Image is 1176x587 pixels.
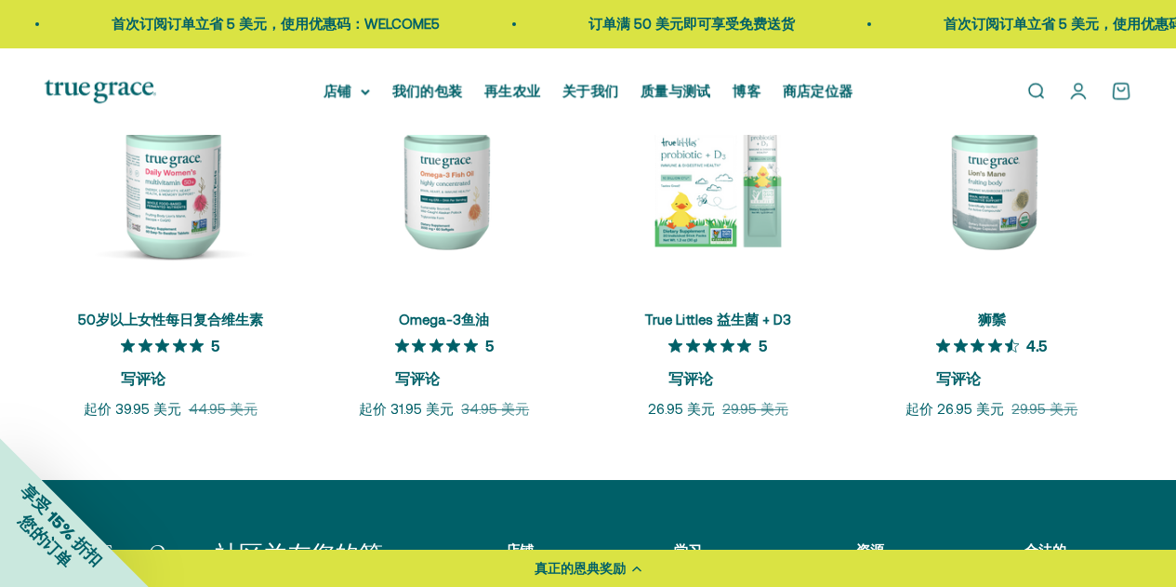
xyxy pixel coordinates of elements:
font: 首次订阅订单立省 5 美元，使用优惠码：WELCOME5 [73,16,401,32]
font: 资源 [856,542,884,558]
font: 34.95 美元 [461,401,529,417]
font: 起价 31.95 美元 [359,401,454,417]
font: 真正的恩典奖励 [535,559,626,578]
font: 4.5 [1026,338,1047,354]
summary: 店铺 [324,80,370,102]
font: 写评论 [121,370,165,387]
a: 50岁以上女性每日复合维生素 [78,312,263,327]
font: 享受 15% 折扣 [17,481,106,570]
font: 合法的 [1024,542,1066,558]
a: 狮鬃 [978,312,1006,327]
a: 我们的包装 [392,83,462,99]
font: 起价 26.95 美元 [905,401,1004,417]
font: 订单满 50 美元即可享受免费送货 [549,16,756,32]
a: 关于我们 [562,83,618,99]
font: 店铺 [324,83,351,99]
font: 起价 39.95 美元 [84,401,181,417]
img: 狮鬃菇补充剂，用于支持大脑、神经和认知* 每日 1 克，支持大脑健康和认知* 传统上用于保持头脑清醒和神经系统健康* 每份含 250 毫克 β-葡聚糖，用于支持免疫* 不含谷物、淀粉或填充剂经美... [866,39,1118,291]
a: 质量与测试 [641,83,710,99]
img: 维生素 D 对宝宝的发育和免疫健康至关重要，但他们很难通过饮食和日晒获得足够的维生素 D。*因此，我们在这些益生菌中添加了 800 IU 的维生素 D。因为孩子们总是在忙碌，所以在一种多功能粉末... [592,39,844,291]
font: 写评论 [395,370,440,387]
img: Omega-3 鱼油有益于大脑、心脏和免疫系统健康* 采用可持续来源的野生阿拉斯加鱼 提供 1400 毫克必需脂肪酸 EPA 和 DHA，以甘油三酯的形式存在 支持健康的血脂水平和正常的大脑功能... [319,39,571,291]
font: 店铺 [506,542,534,558]
a: Omega-3鱼油 [399,312,489,327]
font: 学习 [674,542,702,558]
a: 商店定位器 [783,83,852,99]
font: 写评论 [936,370,981,387]
font: 44.95 美元 [189,401,258,417]
img: 50岁以上女性每日复合维生素 [45,39,297,291]
a: 再生农业 [484,83,540,99]
font: 5 [485,338,494,354]
font: 5 [759,338,767,354]
a: True Littles 益生菌 + D3 [644,312,791,327]
font: 您的订单 [15,511,76,572]
font: 26.95 美元 [648,401,715,417]
font: 5 [211,338,219,354]
button: 16 条评论，评分 5 星（满分 5 星）。跳转至评论。 [395,332,494,392]
button: 14 条评论，评分 5 星（满分 5 星）。跳转至评论。 [121,332,219,392]
button: 12 条评论，评分 4.5 星（满分 5 星）。跳转至评论。 [936,332,1047,392]
font: 写评论 [668,370,713,387]
font: 29.95 美元 [722,401,788,417]
button: 4 条评论，评分 5 星（满分 5 星）。跳转至评论。 [668,332,767,392]
font: 29.95 美元 [1011,401,1077,417]
a: 博客 [733,83,760,99]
